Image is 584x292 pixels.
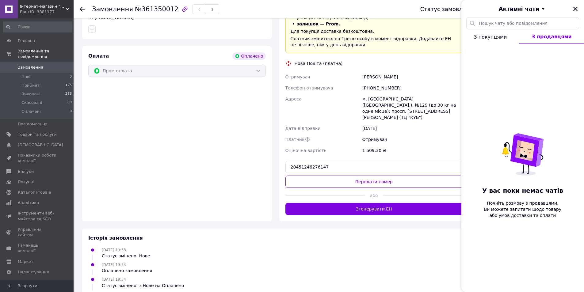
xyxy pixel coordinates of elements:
div: Статус замовлення [420,6,477,12]
span: Отримувач [285,74,310,79]
div: Статус змінено: Нове [102,253,150,259]
button: Активні чати [479,5,567,13]
div: Статус змінено: з Нове на Оплачено [102,283,184,289]
button: Згенерувати ЕН [285,203,463,215]
span: Почніть розмову з продавцями. Ви можете запитати щодо товару або умов доставки та оплати [484,201,562,218]
span: Повідомлення [18,121,48,127]
span: Головна [18,38,35,44]
span: З покупцями [474,34,507,40]
span: [DATE] 19:54 [102,277,126,282]
input: Пошук [3,21,72,32]
input: Пошук чату або повідомлення [466,17,579,29]
span: [DATE] 19:53 [102,248,126,252]
span: З продавцями [532,34,572,40]
span: Каталог ProSale [18,190,51,195]
span: [DEMOGRAPHIC_DATA] [18,142,63,148]
button: З покупцями [461,29,519,44]
div: м. [GEOGRAPHIC_DATA] ([GEOGRAPHIC_DATA].), №129 (до 30 кг на одне місце): просп. [STREET_ADDRESS]... [361,93,464,123]
span: Оплата [88,53,109,59]
button: З продавцями [519,29,584,44]
span: Налаштування [18,269,49,275]
span: 0 [70,109,72,114]
span: залишок — Prom. [297,21,340,26]
div: [DATE] [361,123,464,134]
input: Номер експрес-накладної [285,161,463,173]
span: У вас поки немає чатів [482,187,563,194]
span: Покупці [18,179,34,185]
span: Аналітика [18,200,39,206]
span: Маркет [18,259,33,264]
span: Оціночна вартість [285,148,326,153]
span: 0 [70,74,72,80]
span: №361350012 [135,6,178,13]
span: Замовлення та повідомлення [18,48,74,59]
div: Для покупця доставка безкоштовна. [291,28,458,34]
span: або [365,192,383,199]
span: Платник [285,137,305,142]
span: Прийняті [21,83,40,88]
span: Інструменти веб-майстра та SEO [18,210,57,222]
span: Виконані [21,91,40,97]
div: Ваш ID: 3881177 [20,9,74,15]
span: Відгуки [18,169,34,174]
span: Адреса [285,97,302,101]
span: [DATE] 19:54 [102,263,126,267]
span: Управління сайтом [18,227,57,238]
span: 378 [65,91,72,97]
span: 89 [67,100,72,105]
button: Закрити [572,5,579,13]
div: 1 509.30 ₴ [361,145,464,156]
span: Нові [21,74,30,80]
span: Оплачені [21,109,41,114]
span: 125 [65,83,72,88]
span: Скасовані [21,100,42,105]
span: Інтернет-магазин "Нікс сантех" [20,4,66,9]
div: [PERSON_NAME] [361,71,464,82]
div: Повернутися назад [80,6,85,12]
div: Платник зміниться на Третю особу в момент відправки. Додавайте ЕН не пізніше, ніж у день відправки. [291,36,458,48]
div: Оплачено [232,52,265,60]
span: Активні чати [498,5,539,13]
span: Товари та послуги [18,132,57,137]
span: Телефон отримувача [285,85,333,90]
span: Дата відправки [285,126,321,131]
div: Оплачено замовлення [102,267,152,274]
span: Гаманець компанії [18,243,57,254]
div: [PHONE_NUMBER] [361,82,464,93]
div: Нова Пошта (платна) [293,60,344,66]
span: Замовлення [92,6,133,13]
span: Замовлення [18,65,43,70]
span: Показники роботи компанії [18,153,57,164]
button: Передати номер [285,176,463,188]
div: Отримувач [361,134,464,145]
span: Історія замовлення [88,235,143,241]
